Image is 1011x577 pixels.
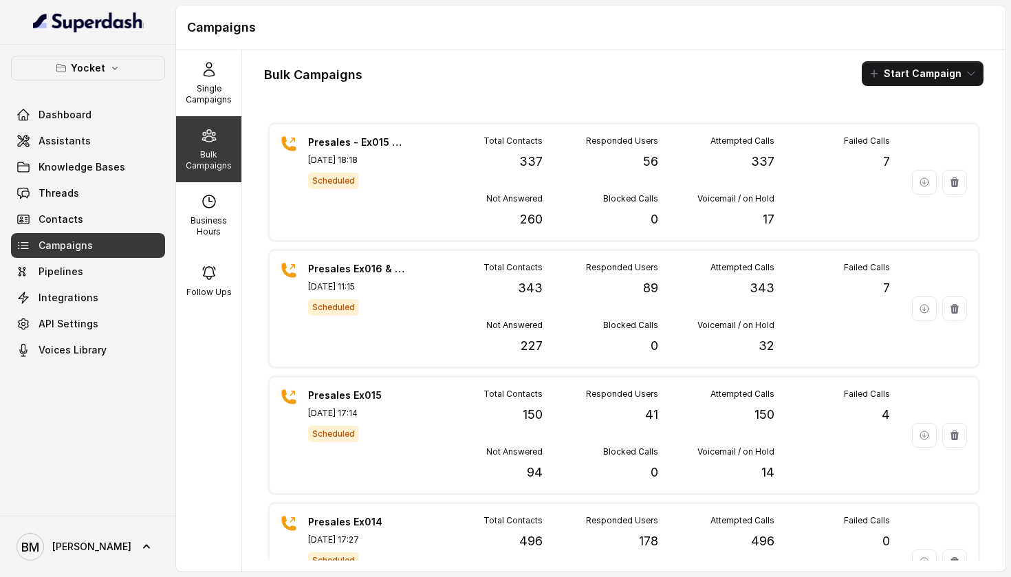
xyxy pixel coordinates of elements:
[308,552,359,569] span: Scheduled
[39,291,98,305] span: Integrations
[651,463,658,482] p: 0
[844,515,890,526] p: Failed Calls
[11,338,165,362] a: Voices Library
[651,210,658,229] p: 0
[759,336,774,356] p: 32
[308,155,404,166] p: [DATE] 18:18
[483,262,543,273] p: Total Contacts
[586,515,658,526] p: Responded Users
[710,515,774,526] p: Attempted Calls
[882,532,890,551] p: 0
[39,239,93,252] span: Campaigns
[11,285,165,310] a: Integrations
[710,389,774,400] p: Attempted Calls
[844,135,890,146] p: Failed Calls
[651,336,658,356] p: 0
[11,56,165,80] button: Yocket
[11,312,165,336] a: API Settings
[11,207,165,232] a: Contacts
[862,61,983,86] button: Start Campaign
[844,262,890,273] p: Failed Calls
[486,446,543,457] p: Not Answered
[11,102,165,127] a: Dashboard
[39,265,83,279] span: Pipelines
[308,389,404,402] p: Presales Ex015
[308,426,359,442] span: Scheduled
[518,279,543,298] p: 343
[308,515,404,529] p: Presales Ex014
[308,281,404,292] p: [DATE] 11:15
[750,279,774,298] p: 343
[697,320,774,331] p: Voicemail / on Hold
[186,287,232,298] p: Follow Ups
[33,11,144,33] img: light.svg
[187,17,994,39] h1: Campaigns
[486,193,543,204] p: Not Answered
[527,463,543,482] p: 94
[308,408,404,419] p: [DATE] 17:14
[882,405,890,424] p: 4
[21,540,39,554] text: BM
[308,173,359,189] span: Scheduled
[586,135,658,146] p: Responded Users
[710,262,774,273] p: Attempted Calls
[11,259,165,284] a: Pipelines
[603,320,658,331] p: Blocked Calls
[754,405,774,424] p: 150
[182,83,236,105] p: Single Campaigns
[486,320,543,331] p: Not Answered
[643,152,658,171] p: 56
[519,152,543,171] p: 337
[521,336,543,356] p: 227
[39,108,91,122] span: Dashboard
[39,134,91,148] span: Assistants
[697,446,774,457] p: Voicemail / on Hold
[11,527,165,566] a: [PERSON_NAME]
[483,135,543,146] p: Total Contacts
[71,60,105,76] p: Yocket
[11,233,165,258] a: Campaigns
[52,540,131,554] span: [PERSON_NAME]
[11,129,165,153] a: Assistants
[308,534,404,545] p: [DATE] 17:27
[603,446,658,457] p: Blocked Calls
[586,389,658,400] p: Responded Users
[39,160,125,174] span: Knowledge Bases
[586,262,658,273] p: Responded Users
[11,181,165,206] a: Threads
[39,343,107,357] span: Voices Library
[308,262,404,276] p: Presales Ex016 & Ex015
[39,186,79,200] span: Threads
[523,405,543,424] p: 150
[182,149,236,171] p: Bulk Campaigns
[844,389,890,400] p: Failed Calls
[763,210,774,229] p: 17
[645,405,658,424] p: 41
[39,317,98,331] span: API Settings
[751,152,774,171] p: 337
[761,463,774,482] p: 14
[883,152,890,171] p: 7
[643,279,658,298] p: 89
[39,213,83,226] span: Contacts
[751,532,774,551] p: 496
[697,193,774,204] p: Voicemail / on Hold
[483,515,543,526] p: Total Contacts
[308,135,404,149] p: Presales - Ex015 & Ex016 - 2
[11,155,165,179] a: Knowledge Bases
[519,532,543,551] p: 496
[639,532,658,551] p: 178
[308,299,359,316] span: Scheduled
[483,389,543,400] p: Total Contacts
[883,279,890,298] p: 7
[710,135,774,146] p: Attempted Calls
[264,64,362,86] h1: Bulk Campaigns
[520,210,543,229] p: 260
[603,193,658,204] p: Blocked Calls
[182,215,236,237] p: Business Hours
